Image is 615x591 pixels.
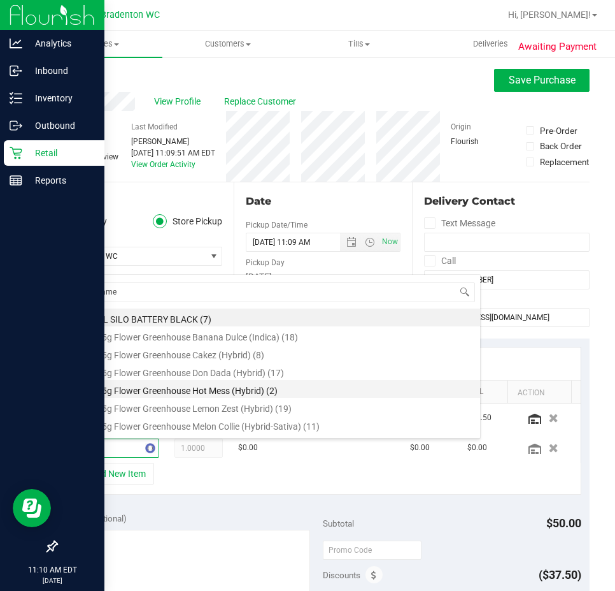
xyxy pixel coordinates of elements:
[509,74,576,86] span: Save Purchase
[6,576,99,585] p: [DATE]
[293,31,425,57] a: Tills
[540,156,589,168] div: Replacement
[154,95,205,108] span: View Profile
[425,31,557,57] a: Deliveries
[6,564,99,576] p: 11:10 AM EDT
[424,270,590,289] input: Format: (999) 999-9999
[540,140,582,152] div: Back Order
[410,442,430,454] span: $0.00
[323,564,360,587] span: Discounts
[451,136,514,147] div: Flourish
[323,541,421,560] input: Promo Code
[494,69,590,92] button: Save Purchase
[451,121,471,133] label: Origin
[246,270,400,284] div: [DATE]
[358,237,380,247] span: Open the time view
[22,63,99,78] p: Inbound
[424,233,590,252] input: Format: (999) 999-9999
[22,173,99,188] p: Reports
[57,247,206,265] span: Bradenton WC
[546,516,581,530] span: $50.00
[10,147,22,159] inline-svg: Retail
[379,233,400,251] span: Set Current date
[460,387,502,397] a: Total
[10,64,22,77] inline-svg: Inbound
[467,442,487,454] span: $0.00
[10,119,22,132] inline-svg: Outbound
[153,214,223,229] label: Store Pickup
[246,219,307,231] label: Pickup Date/Time
[540,124,577,137] div: Pre-Order
[131,121,178,133] label: Last Modified
[131,160,195,169] a: View Order Activity
[246,194,400,209] div: Date
[22,118,99,133] p: Outbound
[238,442,258,454] span: $0.00
[508,10,591,20] span: Hi, [PERSON_NAME]!
[56,194,222,209] div: Location
[131,136,215,147] div: [PERSON_NAME]
[456,38,525,50] span: Deliveries
[246,257,285,268] label: Pickup Day
[424,194,590,209] div: Delivery Contact
[224,95,300,108] span: Replace Customer
[131,147,215,159] div: [DATE] 11:09:51 AM EDT
[518,40,597,54] span: Awaiting Payment
[424,252,456,270] label: Call
[75,463,154,485] button: + Add New Item
[10,37,22,50] inline-svg: Analytics
[294,38,425,50] span: Tills
[323,518,354,529] span: Subtotal
[162,31,294,57] a: Customers
[22,91,99,106] p: Inventory
[424,214,495,233] label: Text Message
[22,36,99,51] p: Analytics
[101,10,160,20] span: Bradenton WC
[22,145,99,161] p: Retail
[10,92,22,105] inline-svg: Inventory
[507,381,571,404] th: Action
[340,237,362,247] span: Open the date view
[539,568,581,581] span: ($37.50)
[163,38,293,50] span: Customers
[13,489,51,527] iframe: Resource center
[206,247,222,265] span: select
[10,174,22,187] inline-svg: Reports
